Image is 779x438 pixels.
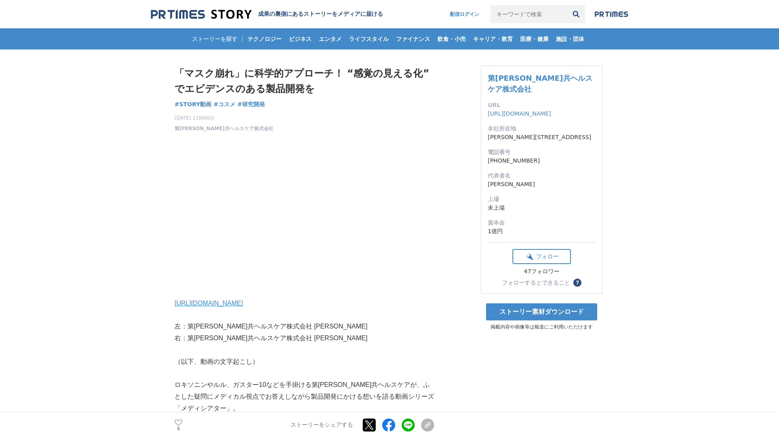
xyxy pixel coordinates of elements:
span: 施設・団体 [553,35,587,43]
button: ？ [573,279,581,287]
dt: 代表者名 [488,172,596,180]
button: フォロー [512,249,571,264]
img: 成果の裏側にあるストーリーをメディアに届ける [151,9,252,20]
a: 施設・団体 [553,28,587,49]
div: フォローするとできること [502,280,570,286]
a: キャリア・教育 [470,28,516,49]
dd: [PERSON_NAME][STREET_ADDRESS] [488,133,596,142]
p: 右：第[PERSON_NAME]共ヘルスケア株式会社 [PERSON_NAME] [174,333,434,344]
button: 検索 [567,5,585,23]
a: 第[PERSON_NAME]共ヘルスケア株式会社 [174,125,273,132]
span: #研究開発 [237,101,265,108]
a: ファイナンス [393,28,433,49]
a: 飲食・小売 [434,28,469,49]
span: #コスメ [213,101,235,108]
span: 医療・健康 [517,35,552,43]
a: 第[PERSON_NAME]共ヘルスケア株式会社 [488,74,592,93]
dd: [PERSON_NAME] [488,180,596,189]
dt: 本社所在地 [488,125,596,133]
dt: 電話番号 [488,148,596,157]
span: テクノロジー [244,35,285,43]
div: 47フォロワー [512,268,571,275]
a: 配信ログイン [442,5,487,23]
a: [URL][DOMAIN_NAME] [174,300,243,307]
a: #研究開発 [237,100,265,109]
h2: 成果の裏側にあるストーリーをメディアに届ける [258,11,383,18]
input: キーワードで検索 [491,5,567,23]
p: ストーリーをシェアする [291,422,353,429]
a: ライフスタイル [346,28,392,49]
dd: 未上場 [488,204,596,212]
a: #コスメ [213,100,235,109]
a: 成果の裏側にあるストーリーをメディアに届ける 成果の裏側にあるストーリーをメディアに届ける [151,9,383,20]
span: 飲食・小売 [434,35,469,43]
p: 左：第[PERSON_NAME]共ヘルスケア株式会社 [PERSON_NAME] [174,321,434,333]
p: （以下、動画の文字起こし） [174,356,434,368]
p: 掲載内容や画像等は報道にご利用いただけます [481,324,603,331]
p: 8 [174,427,183,431]
h1: 「マスク崩れ」に科学的アプローチ！ “感覚の見える化”でエビデンスのある製品開発を [174,66,434,97]
p: ロキソニンやルル、ガスター10などを手掛ける第[PERSON_NAME]共ヘルスケアが、ふとした疑問にメディカル視点でお答えしながら製品開発にかける想いを語る動画シリーズ「メディシアター」。 [174,379,434,414]
span: ビジネス [286,35,315,43]
dd: [PHONE_NUMBER] [488,157,596,165]
span: ライフスタイル [346,35,392,43]
span: [DATE] 11時00分 [174,114,273,122]
a: 医療・健康 [517,28,552,49]
dt: 上場 [488,195,596,204]
span: ？ [575,280,580,286]
a: テクノロジー [244,28,285,49]
dd: 1億円 [488,227,596,236]
span: キャリア・教育 [470,35,516,43]
a: ストーリー素材ダウンロード [486,303,597,320]
span: #STORY動画 [174,101,211,108]
span: エンタメ [316,35,345,43]
dt: URL [488,101,596,109]
img: prtimes [595,11,628,17]
a: #STORY動画 [174,100,211,109]
a: [URL][DOMAIN_NAME] [488,110,551,117]
a: ビジネス [286,28,315,49]
a: エンタメ [316,28,345,49]
span: ファイナンス [393,35,433,43]
dt: 資本金 [488,219,596,227]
